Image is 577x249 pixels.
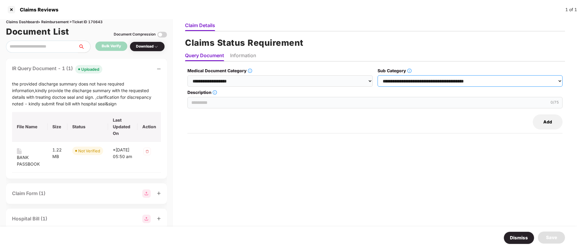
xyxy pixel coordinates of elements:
[185,52,224,61] li: Query Document
[113,147,133,160] div: *[DATE] 05:50 am
[6,25,69,38] h1: Document List
[157,67,161,71] span: minus
[17,154,43,167] div: BANK PASSBOOK
[67,112,108,142] th: Status
[136,44,159,49] div: Download
[157,30,167,39] img: svg+xml;base64,PHN2ZyBpZD0iVG9nZ2xlLTMyeDMyIiB4bWxucz0iaHR0cDovL3d3dy53My5vcmcvMjAwMC9zdmciIHdpZH...
[142,147,152,156] img: svg+xml;base64,PHN2ZyB4bWxucz0iaHR0cDovL3d3dy53My5vcmcvMjAwMC9zdmciIHdpZHRoPSIzMiIgaGVpZ2h0PSIzMi...
[108,112,137,142] th: Last Updated On
[17,148,22,154] img: svg+xml;base64,PHN2ZyB4bWxucz0iaHR0cDovL3d3dy53My5vcmcvMjAwMC9zdmciIHdpZHRoPSIxNiIgaGVpZ2h0PSIyMC...
[102,43,121,49] div: Bulk Verify
[48,112,67,142] th: Size
[78,148,100,154] div: Not Verified
[157,216,161,221] span: plus
[114,32,156,37] div: Document Compression
[213,90,217,95] span: info-circle
[504,232,534,244] button: Dismiss
[12,81,161,107] div: the provided discharge summary does not have required information,kindly provide the discharge su...
[407,69,412,73] span: info-circle
[12,215,47,223] div: Hospital Bill (1)
[230,52,256,61] li: Information
[81,66,99,72] div: Uploaded
[378,67,563,74] label: Sub Category
[187,67,372,74] label: Medical Document Category
[78,44,90,49] span: search
[187,89,563,96] label: Description
[142,189,151,198] img: svg+xml;base64,PHN2ZyBpZD0iR3JvdXBfMjg4MTMiIGRhdGEtbmFtZT0iR3JvdXAgMjg4MTMiIHhtbG5zPSJodHRwOi8vd3...
[142,215,151,223] img: svg+xml;base64,PHN2ZyBpZD0iR3JvdXBfMjg4MTMiIGRhdGEtbmFtZT0iR3JvdXAgMjg4MTMiIHhtbG5zPSJodHRwOi8vd3...
[6,19,167,25] div: Claims Dashboard > Reimbursement > Ticket ID 170643
[546,234,557,241] div: Save
[12,112,48,142] th: File Name
[248,69,252,73] span: info-circle
[12,65,102,73] div: IR Query Document - 1 (1)
[565,6,577,13] div: 1 of 1
[52,147,63,160] div: 1.22 MB
[185,22,215,31] li: Claim Details
[185,36,565,49] h1: Claims Status Requirement
[16,7,58,13] div: Claims Reviews
[154,44,159,49] img: svg+xml;base64,PHN2ZyBpZD0iRHJvcGRvd24tMzJ4MzIiIHhtbG5zPSJodHRwOi8vd3d3LnczLm9yZy8yMDAwL3N2ZyIgd2...
[533,114,563,129] button: Add
[12,190,45,197] div: Claim Form (1)
[157,191,161,195] span: plus
[137,112,161,142] th: Action
[78,41,91,53] button: search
